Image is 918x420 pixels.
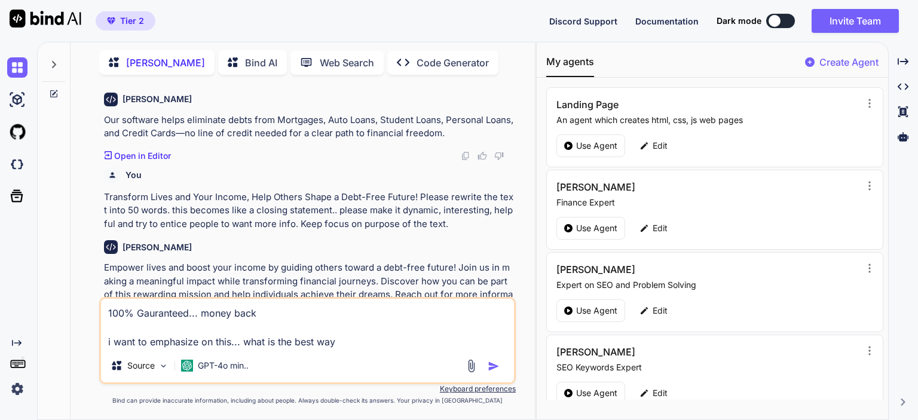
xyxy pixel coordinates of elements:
p: An agent which creates html, css, js web pages [556,114,859,126]
p: Transform Lives and Your Income, Help Others Shape a Debt-Free Future! Please rewrite the text in... [104,191,513,231]
h6: You [126,169,142,181]
p: SEO Keywords Expert [556,361,859,373]
h3: [PERSON_NAME] [556,262,769,277]
button: My agents [546,54,594,77]
img: Pick Models [158,361,169,371]
p: Use Agent [576,387,617,399]
p: Keyboard preferences [99,384,516,394]
p: Finance Expert [556,197,859,209]
h3: [PERSON_NAME] [556,345,769,359]
img: icon [488,360,500,372]
p: Edit [653,305,668,317]
p: Source [127,360,155,372]
p: GPT-4o min.. [198,360,249,372]
img: Bind AI [10,10,81,27]
p: Our software helps eliminate debts from Mortgages, Auto Loans, Student Loans, Personal Loans, and... [104,114,513,140]
img: like [478,151,487,161]
p: Empower lives and boost your income by guiding others toward a debt-free future! Join us in makin... [104,261,513,315]
p: Code Generator [417,56,489,70]
button: Discord Support [549,15,617,27]
img: dislike [494,151,504,161]
h6: [PERSON_NAME] [123,241,192,253]
img: githubLight [7,122,27,142]
img: attachment [464,359,478,373]
button: premiumTier 2 [96,11,155,30]
img: darkCloudIdeIcon [7,154,27,174]
p: [PERSON_NAME] [126,56,205,70]
img: settings [7,379,27,399]
img: GPT-4o mini [181,360,193,372]
p: Use Agent [576,140,617,152]
p: Edit [653,222,668,234]
p: Edit [653,140,668,152]
span: Dark mode [717,15,761,27]
p: Expert on SEO and Problem Solving [556,279,859,291]
span: Tier 2 [120,15,144,27]
span: Documentation [635,16,699,26]
h6: [PERSON_NAME] [123,93,192,105]
p: Bind can provide inaccurate information, including about people. Always double-check its answers.... [99,396,516,405]
p: Open in Editor [114,150,171,162]
p: Use Agent [576,305,617,317]
p: Use Agent [576,222,617,234]
p: Create Agent [819,55,879,69]
img: chat [7,57,27,78]
img: ai-studio [7,90,27,110]
p: Web Search [320,56,374,70]
button: Documentation [635,15,699,27]
img: premium [107,17,115,24]
h3: [PERSON_NAME] [556,180,769,194]
textarea: 100% Gauranteed... money back i want to emphasize on this... what is the best way [101,299,514,349]
span: Discord Support [549,16,617,26]
p: Bind AI [245,56,277,70]
p: Edit [653,387,668,399]
button: Invite Team [812,9,899,33]
h3: Landing Page [556,97,769,112]
img: copy [461,151,470,161]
